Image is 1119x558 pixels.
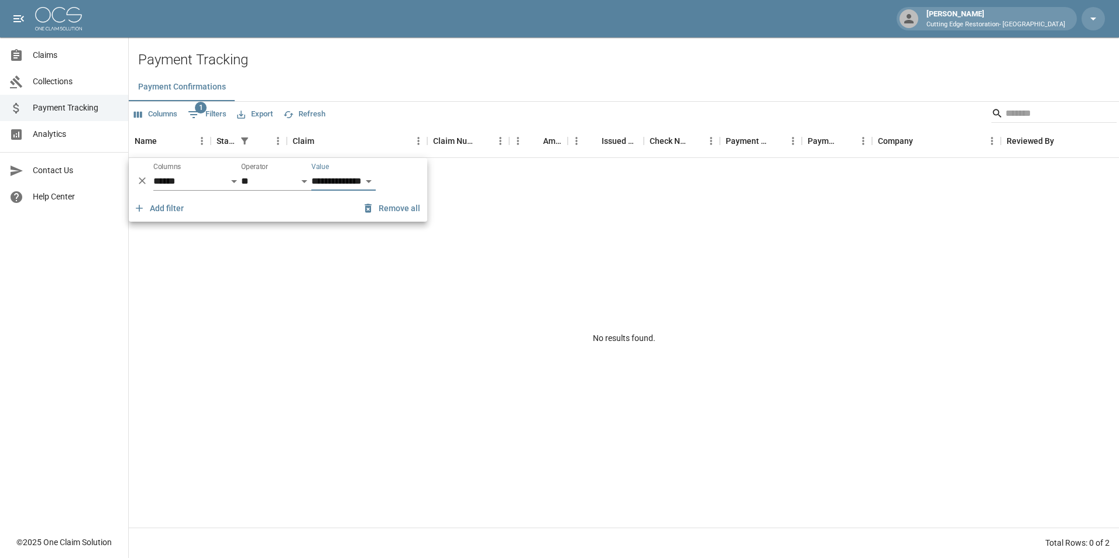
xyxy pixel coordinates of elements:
[878,125,913,157] div: Company
[241,162,268,172] label: Operator
[922,8,1070,29] div: [PERSON_NAME]
[872,125,1001,157] div: Company
[492,132,509,150] button: Menu
[269,132,287,150] button: Menu
[983,132,1001,150] button: Menu
[475,133,492,149] button: Sort
[702,132,720,150] button: Menu
[217,125,236,157] div: Status
[509,125,568,157] div: Amount
[784,132,802,150] button: Menu
[236,133,253,149] div: 1 active filter
[129,125,211,157] div: Name
[7,7,30,30] button: open drawer
[138,51,1119,68] h2: Payment Tracking
[427,125,509,157] div: Claim Number
[234,105,276,123] button: Export
[314,133,331,149] button: Sort
[410,132,427,150] button: Menu
[808,125,838,157] div: Payment Type
[195,102,207,113] span: 1
[720,125,802,157] div: Payment Method
[991,104,1117,125] div: Search
[129,158,427,222] div: Show filters
[602,125,638,157] div: Issued Date
[838,133,854,149] button: Sort
[802,125,872,157] div: Payment Type
[433,125,475,157] div: Claim Number
[211,125,287,157] div: Status
[33,102,119,114] span: Payment Tracking
[35,7,82,30] img: ocs-logo-white-transparent.png
[1007,125,1054,157] div: Reviewed By
[568,125,644,157] div: Issued Date
[768,133,784,149] button: Sort
[726,125,768,157] div: Payment Method
[1045,537,1110,549] div: Total Rows: 0 of 2
[133,172,151,190] button: Delete
[33,75,119,88] span: Collections
[131,198,188,219] button: Add filter
[33,128,119,140] span: Analytics
[293,125,314,157] div: Claim
[131,105,180,123] button: Select columns
[33,49,119,61] span: Claims
[16,536,112,548] div: © 2025 One Claim Solution
[236,133,253,149] button: Show filters
[135,125,157,157] div: Name
[650,125,686,157] div: Check Number
[129,73,1119,101] div: dynamic tabs
[568,132,585,150] button: Menu
[153,162,181,172] label: Columns
[1054,133,1070,149] button: Sort
[311,162,329,172] label: Value
[913,133,929,149] button: Sort
[129,158,1119,519] div: No results found.
[644,125,720,157] div: Check Number
[854,132,872,150] button: Menu
[253,133,269,149] button: Sort
[185,105,229,124] button: Show filters
[193,132,211,150] button: Menu
[157,133,173,149] button: Sort
[509,132,527,150] button: Menu
[33,164,119,177] span: Contact Us
[360,198,425,219] button: Remove all
[527,133,543,149] button: Sort
[686,133,702,149] button: Sort
[287,125,427,157] div: Claim
[129,73,235,101] button: Payment Confirmations
[33,191,119,203] span: Help Center
[543,125,562,157] div: Amount
[280,105,328,123] button: Refresh
[926,20,1065,30] p: Cutting Edge Restoration- [GEOGRAPHIC_DATA]
[585,133,602,149] button: Sort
